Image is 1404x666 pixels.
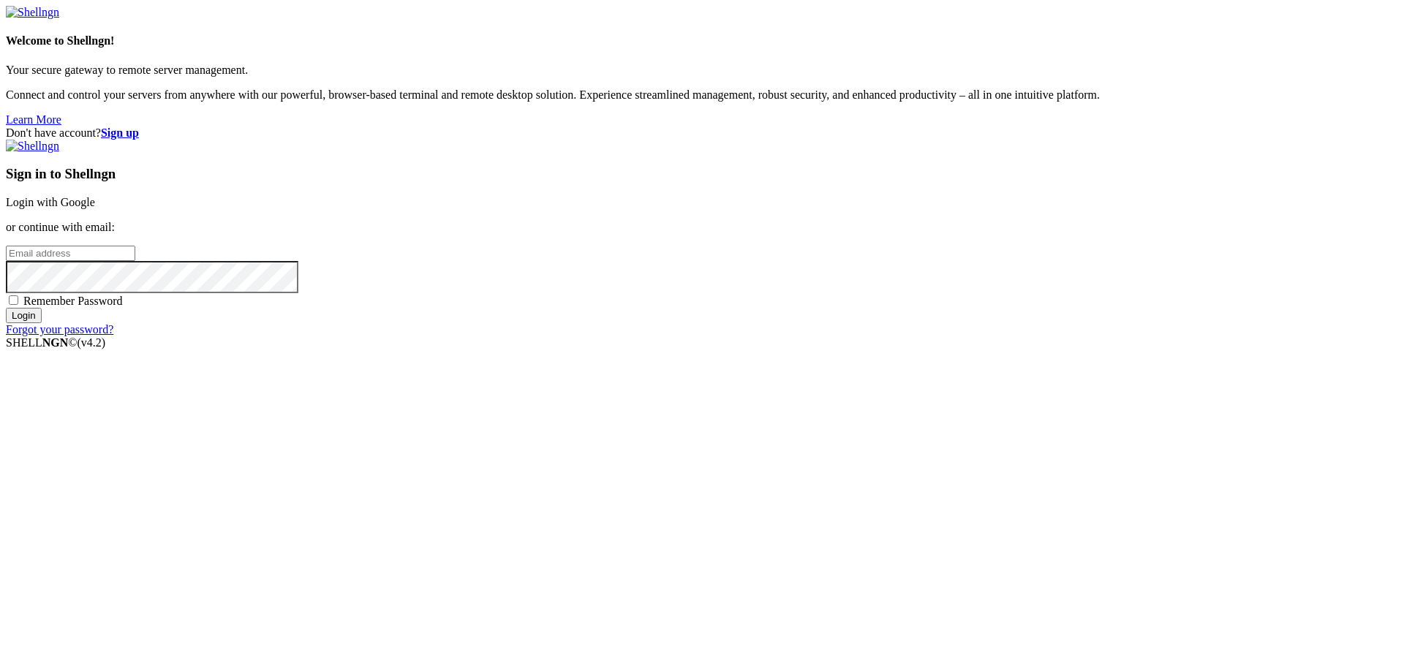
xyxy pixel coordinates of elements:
a: Sign up [101,126,139,139]
b: NGN [42,336,69,349]
div: Don't have account? [6,126,1398,140]
h3: Sign in to Shellngn [6,166,1398,182]
p: Your secure gateway to remote server management. [6,64,1398,77]
a: Login with Google [6,196,95,208]
span: SHELL © [6,336,105,349]
input: Email address [6,246,135,261]
img: Shellngn [6,6,59,19]
input: Login [6,308,42,323]
p: or continue with email: [6,221,1398,234]
span: Remember Password [23,295,123,307]
h4: Welcome to Shellngn! [6,34,1398,48]
img: Shellngn [6,140,59,153]
input: Remember Password [9,295,18,305]
span: 4.2.0 [78,336,106,349]
a: Learn More [6,113,61,126]
p: Connect and control your servers from anywhere with our powerful, browser-based terminal and remo... [6,88,1398,102]
a: Forgot your password? [6,323,113,336]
